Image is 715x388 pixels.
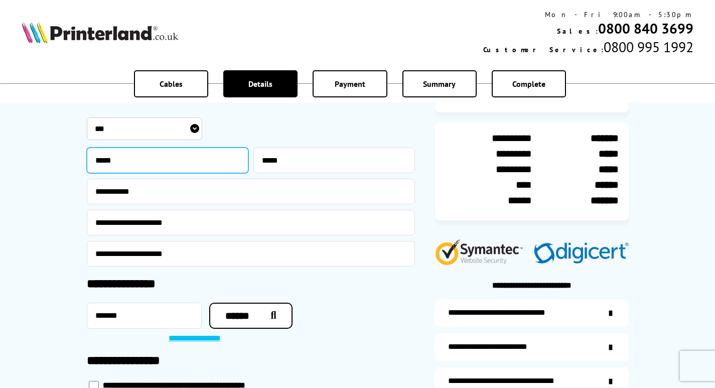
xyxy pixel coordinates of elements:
[483,45,604,54] span: Customer Service:
[423,79,456,89] span: Summary
[248,79,272,89] span: Details
[435,299,629,327] a: additional-ink
[335,79,365,89] span: Payment
[22,21,178,43] img: Printerland Logo
[435,333,629,361] a: items-arrive
[483,10,693,19] div: Mon - Fri 9:00am - 5:30pm
[160,79,183,89] span: Cables
[604,38,693,56] span: 0800 995 1992
[512,79,545,89] span: Complete
[557,27,598,36] span: Sales:
[598,19,693,38] a: 0800 840 3699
